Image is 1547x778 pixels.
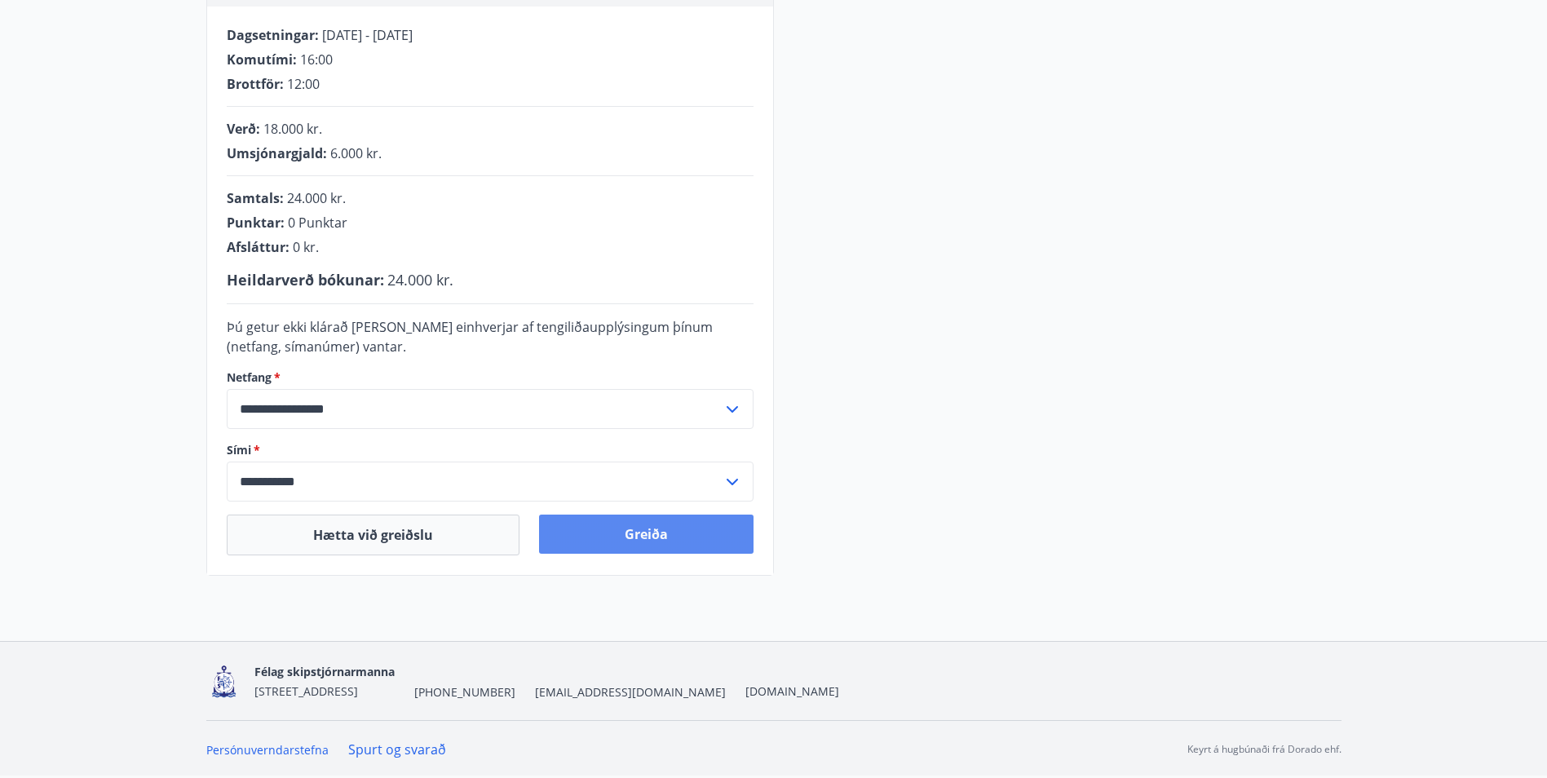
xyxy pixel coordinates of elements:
p: Keyrt á hugbúnaði frá Dorado ehf. [1187,742,1341,757]
span: 0 kr. [293,238,319,256]
span: 24.000 kr. [387,270,453,290]
span: 6.000 kr. [330,144,382,162]
label: Sími [227,442,754,458]
span: 16:00 [300,51,333,69]
span: Dagsetningar : [227,26,319,44]
span: Umsjónargjald : [227,144,327,162]
span: 12:00 [287,75,320,93]
a: Persónuverndarstefna [206,742,329,758]
span: Félag skipstjórnarmanna [254,664,395,679]
span: 0 Punktar [288,214,347,232]
span: Þú getur ekki klárað [PERSON_NAME] einhverjar af tengiliðaupplýsingum þínum (netfang, símanúmer) ... [227,318,713,356]
label: Netfang [227,369,754,386]
span: Punktar : [227,214,285,232]
span: [STREET_ADDRESS] [254,683,358,699]
button: Greiða [539,515,754,554]
span: [PHONE_NUMBER] [414,684,515,701]
span: Samtals : [227,189,284,207]
span: Brottför : [227,75,284,93]
a: Spurt og svarað [348,740,446,758]
a: [DOMAIN_NAME] [745,683,839,699]
button: Hætta við greiðslu [227,515,519,555]
span: 24.000 kr. [287,189,346,207]
span: Afsláttur : [227,238,290,256]
img: 4fX9JWmG4twATeQ1ej6n556Sc8UHidsvxQtc86h8.png [206,664,241,699]
span: [EMAIL_ADDRESS][DOMAIN_NAME] [535,684,726,701]
span: Heildarverð bókunar : [227,270,384,290]
span: 18.000 kr. [263,120,322,138]
span: Komutími : [227,51,297,69]
span: Verð : [227,120,260,138]
span: [DATE] - [DATE] [322,26,413,44]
